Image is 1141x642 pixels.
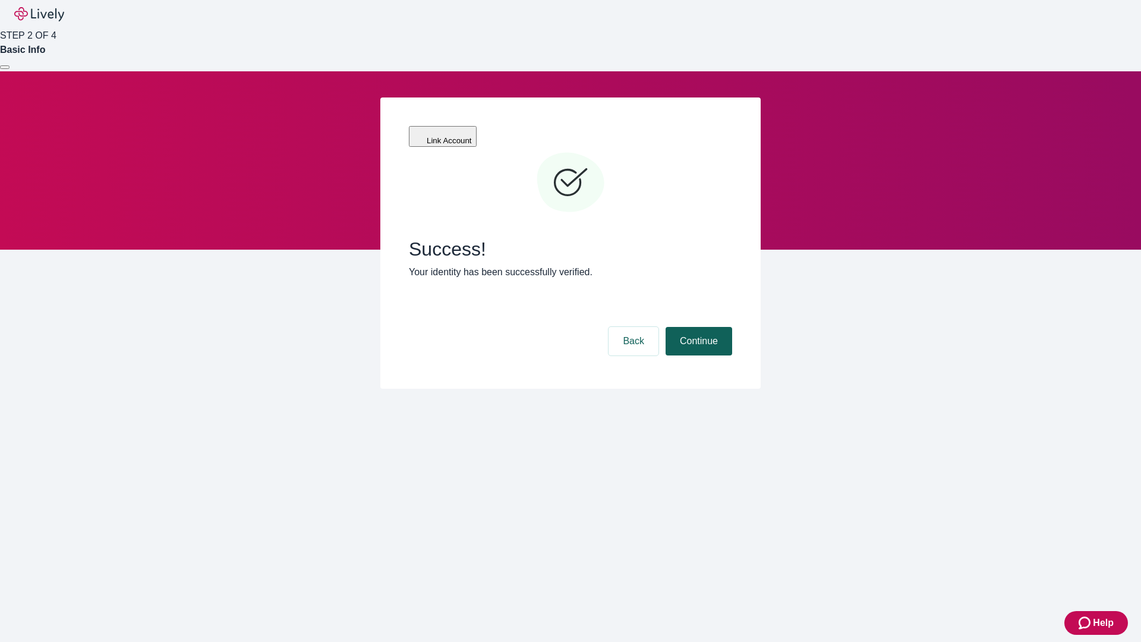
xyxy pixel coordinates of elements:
button: Back [609,327,658,355]
button: Continue [666,327,732,355]
span: Success! [409,238,732,260]
button: Zendesk support iconHelp [1064,611,1128,635]
img: Lively [14,7,64,21]
svg: Zendesk support icon [1079,616,1093,630]
svg: Checkmark icon [535,147,606,219]
p: Your identity has been successfully verified. [409,265,732,279]
button: Link Account [409,126,477,147]
span: Help [1093,616,1114,630]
